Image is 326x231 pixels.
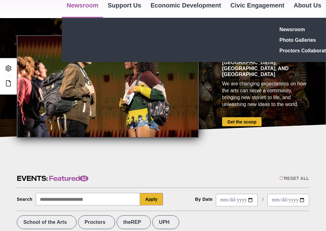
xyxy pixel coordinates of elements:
[3,78,14,89] a: Edit this Post/Page
[49,174,88,183] span: Featured
[3,63,14,75] a: Admin Area
[17,215,77,229] label: School of the Arts
[280,176,309,181] div: Reset All
[222,60,309,77] div: [GEOGRAPHIC_DATA], [GEOGRAPHIC_DATA], and [GEOGRAPHIC_DATA]
[195,197,213,202] div: By Date
[117,215,151,229] label: theREP
[17,174,88,183] h2: Events:
[140,193,163,205] button: Apply
[80,176,88,181] span: 62
[78,215,115,229] label: Proctors
[152,215,179,229] label: UPH
[222,117,262,126] a: Get the scoop
[222,80,309,108] div: We are changing expectations on how the arts can serve a community, bringing new stories to life,...
[17,197,33,202] div: Search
